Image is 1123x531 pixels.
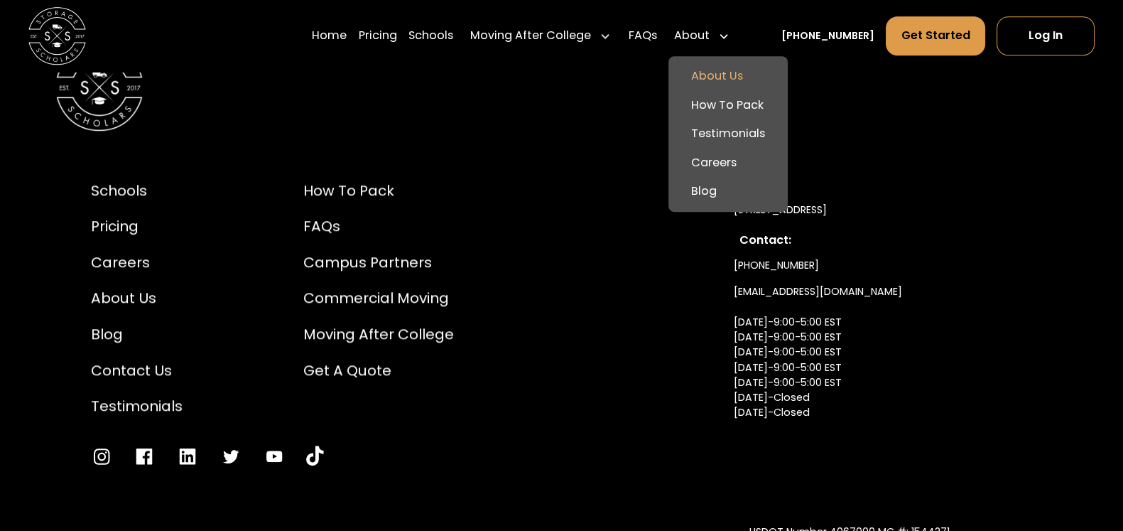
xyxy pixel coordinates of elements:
a: About Us [91,287,183,309]
a: Testimonials [91,395,183,417]
a: Go to Twitter [220,446,242,467]
a: Blog [91,323,183,345]
nav: About [668,56,788,212]
a: Commercial Moving [303,287,454,309]
a: Contact Us [91,360,183,381]
a: FAQs [629,16,657,56]
a: Schools [91,180,183,201]
a: [PHONE_NUMBER] [781,28,874,43]
a: Pricing [358,16,396,56]
div: Moving After College [470,27,591,44]
img: Storage Scholars Logomark. [56,44,142,130]
div: About [674,27,710,44]
a: Go to LinkedIn [177,446,198,467]
a: [EMAIL_ADDRESS][DOMAIN_NAME][DATE]-9:00-5:00 EST[DATE]-9:00-5:00 EST[DATE]-9:00-5:00 EST[DATE]-9:... [734,279,902,456]
div: [STREET_ADDRESS] [734,203,1033,218]
a: Blog [674,177,783,205]
a: Testimonials [674,119,783,148]
a: home [28,7,86,65]
a: Go to Instagram [91,446,112,467]
a: Log In [997,16,1095,55]
a: Home [312,16,347,56]
a: [PHONE_NUMBER] [734,252,819,279]
img: Storage Scholars main logo [28,7,86,65]
a: Pricing [91,215,183,237]
a: Go to Facebook [134,446,155,467]
a: FAQs [303,215,454,237]
a: Campus Partners [303,252,454,273]
a: Go to YouTube [264,446,285,467]
div: About [668,16,736,56]
a: Get Started [886,16,984,55]
a: Schools [408,16,453,56]
a: How to Pack [303,180,454,201]
a: Moving After College [303,323,454,345]
div: Moving After College [465,16,617,56]
a: About Us [674,62,783,90]
div: Contact: [739,232,1027,249]
a: Careers [91,252,183,273]
a: Go to YouTube [306,446,323,467]
div: Address: [734,180,1033,197]
a: Careers [674,148,783,176]
a: Get a Quote [303,360,454,381]
a: How To Pack [674,91,783,119]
